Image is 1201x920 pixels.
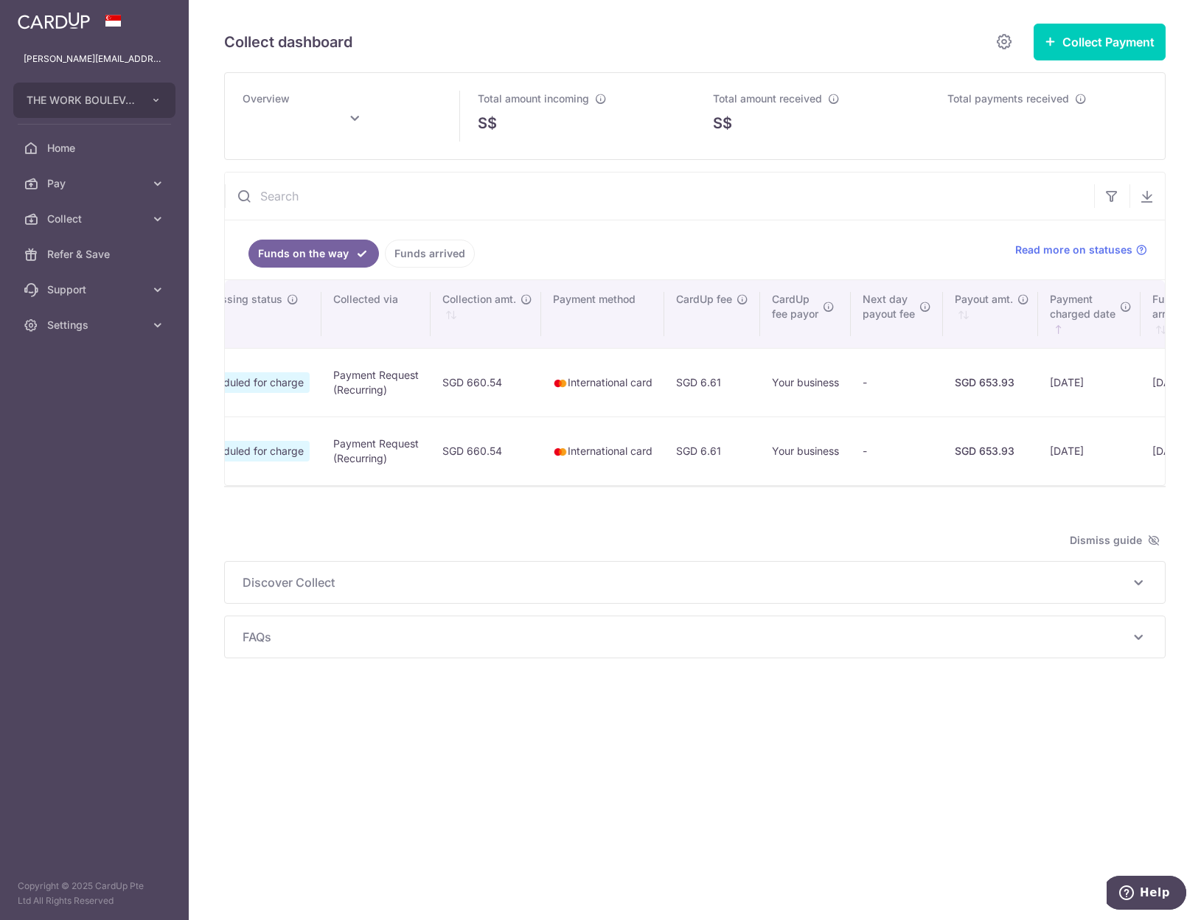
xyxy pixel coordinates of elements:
[385,240,475,268] a: Funds arrived
[243,574,1147,591] p: Discover Collect
[772,292,818,321] span: CardUp fee payor
[321,280,431,348] th: Collected via
[760,280,851,348] th: CardUpfee payor
[851,280,943,348] th: Next daypayout fee
[47,247,145,262] span: Refer & Save
[541,417,664,485] td: International card
[553,376,568,391] img: mastercard-sm-87a3fd1e0bddd137fecb07648320f44c262e2538e7db6024463105ddbc961eb2.png
[243,628,1129,646] span: FAQs
[431,417,541,485] td: SGD 660.54
[321,348,431,417] td: Payment Request (Recurring)
[1050,292,1115,321] span: Payment charged date
[248,240,379,268] a: Funds on the way
[676,292,732,307] span: CardUp fee
[947,92,1069,105] span: Total payments received
[193,372,310,393] span: Scheduled for charge
[478,92,589,105] span: Total amount incoming
[224,30,352,54] h5: Collect dashboard
[321,417,431,485] td: Payment Request (Recurring)
[553,445,568,459] img: mastercard-sm-87a3fd1e0bddd137fecb07648320f44c262e2538e7db6024463105ddbc961eb2.png
[955,292,1013,307] span: Payout amt.
[713,112,732,134] span: S$
[47,282,145,297] span: Support
[181,280,321,348] th: Processing status
[1034,24,1166,60] button: Collect Payment
[18,12,90,29] img: CardUp
[1038,417,1141,485] td: [DATE]
[47,212,145,226] span: Collect
[47,318,145,332] span: Settings
[47,176,145,191] span: Pay
[1070,532,1160,549] span: Dismiss guide
[33,10,63,24] span: Help
[851,348,943,417] td: -
[243,574,1129,591] span: Discover Collect
[47,141,145,156] span: Home
[431,348,541,417] td: SGD 660.54
[13,83,175,118] button: THE WORK BOULEVARD RAFFLES PTE. LTD.
[541,280,664,348] th: Payment method
[431,280,541,348] th: Collection amt. : activate to sort column ascending
[193,441,310,461] span: Scheduled for charge
[664,348,760,417] td: SGD 6.61
[955,375,1026,390] div: SGD 653.93
[478,112,497,134] span: S$
[664,280,760,348] th: CardUp fee
[225,172,1094,220] input: Search
[1015,243,1132,257] span: Read more on statuses
[863,292,915,321] span: Next day payout fee
[760,348,851,417] td: Your business
[943,280,1038,348] th: Payout amt. : activate to sort column ascending
[243,628,1147,646] p: FAQs
[1015,243,1147,257] a: Read more on statuses
[1038,348,1141,417] td: [DATE]
[1038,280,1141,348] th: Paymentcharged date : activate to sort column ascending
[851,417,943,485] td: -
[713,92,822,105] span: Total amount received
[760,417,851,485] td: Your business
[24,52,165,66] p: [PERSON_NAME][EMAIL_ADDRESS][PERSON_NAME][DOMAIN_NAME]
[442,292,516,307] span: Collection amt.
[243,92,290,105] span: Overview
[541,348,664,417] td: International card
[193,292,282,307] span: Processing status
[955,444,1026,459] div: SGD 653.93
[664,417,760,485] td: SGD 6.61
[27,93,136,108] span: THE WORK BOULEVARD RAFFLES PTE. LTD.
[1107,876,1186,913] iframe: Opens a widget where you can find more information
